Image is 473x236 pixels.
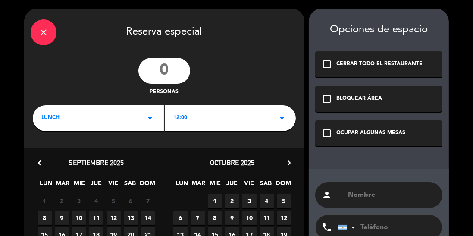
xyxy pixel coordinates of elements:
div: Opciones de espacio [315,24,442,36]
span: 14 [141,211,155,225]
i: phone [322,222,332,233]
span: septiembre 2025 [69,158,124,167]
i: arrow_drop_down [277,113,287,123]
span: 8 [208,211,222,225]
div: OCUPAR ALGUNAS MESAS [336,129,405,138]
span: 7 [141,194,155,208]
span: 6 [173,211,188,225]
div: BLOQUEAR ÁREA [336,94,382,103]
span: 10 [242,211,257,225]
span: 3 [72,194,86,208]
span: 8 [38,211,52,225]
span: VIE [242,178,256,192]
span: LUN [39,178,53,192]
input: 0 [138,58,190,84]
span: 10 [72,211,86,225]
span: 11 [89,211,103,225]
span: 4 [260,194,274,208]
span: DOM [276,178,290,192]
span: 12 [277,211,291,225]
span: 7 [191,211,205,225]
i: person [322,190,332,200]
span: LUN [175,178,189,192]
span: DOM [140,178,154,192]
span: 13 [124,211,138,225]
span: 3 [242,194,257,208]
i: chevron_right [285,158,294,167]
span: 1 [38,194,52,208]
i: check_box_outline_blank [322,94,332,104]
span: 12:00 [173,114,187,123]
i: chevron_left [35,158,44,167]
span: 2 [225,194,239,208]
i: check_box_outline_blank [322,128,332,138]
span: SAB [123,178,137,192]
i: check_box_outline_blank [322,59,332,69]
span: 2 [55,194,69,208]
div: Reserva especial [24,9,304,53]
i: arrow_drop_down [145,113,155,123]
span: LUNCH [41,114,60,123]
span: VIE [106,178,120,192]
div: CERRAR TODO EL RESTAURANTE [336,60,423,69]
span: octubre 2025 [210,158,254,167]
span: 5 [277,194,291,208]
span: 6 [124,194,138,208]
span: JUE [225,178,239,192]
span: MAR [56,178,70,192]
i: close [38,27,49,38]
span: 4 [89,194,103,208]
span: 5 [107,194,121,208]
span: JUE [89,178,103,192]
span: MIE [72,178,87,192]
span: MAR [191,178,206,192]
span: personas [150,88,179,97]
span: 12 [107,211,121,225]
span: 1 [208,194,222,208]
span: 9 [225,211,239,225]
span: 11 [260,211,274,225]
input: Nombre [347,189,436,201]
span: MIE [208,178,222,192]
span: 9 [55,211,69,225]
span: SAB [259,178,273,192]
